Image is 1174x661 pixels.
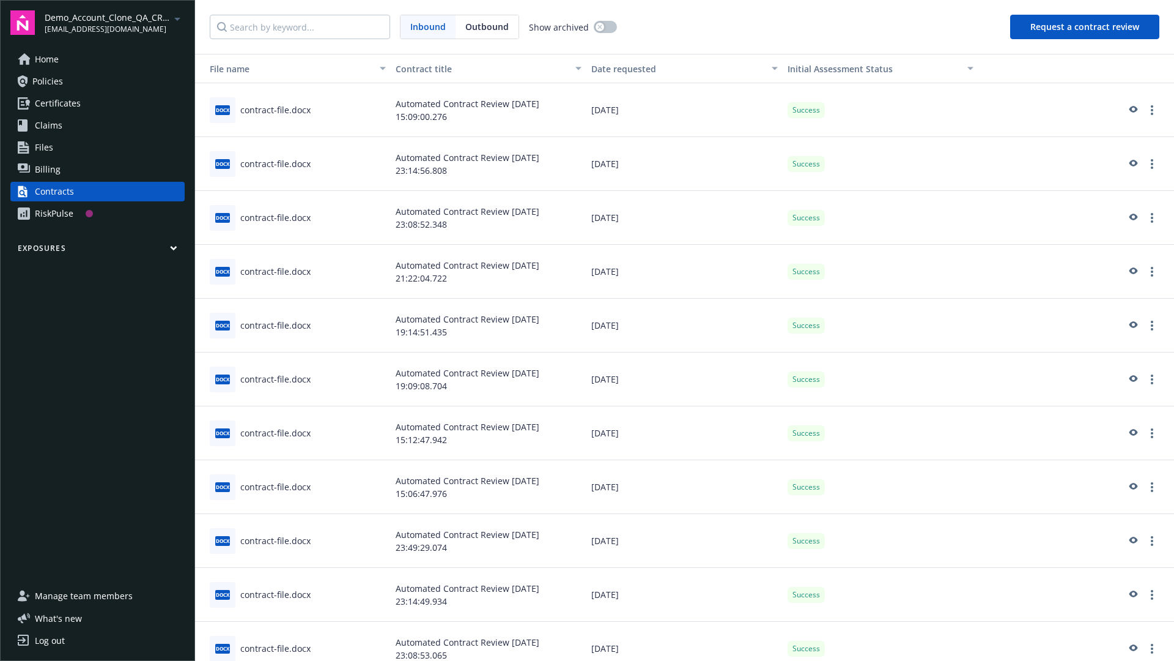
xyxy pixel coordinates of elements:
[391,568,586,622] div: Automated Contract Review [DATE] 23:14:49.934
[1145,157,1159,171] a: more
[396,62,568,75] div: Contract title
[240,534,311,547] div: contract-file.docx
[10,116,185,135] a: Claims
[792,159,820,170] span: Success
[1125,480,1140,495] a: preview
[586,137,782,191] div: [DATE]
[586,299,782,353] div: [DATE]
[586,568,782,622] div: [DATE]
[10,160,185,179] a: Billing
[35,94,81,113] span: Certificates
[10,243,185,258] button: Exposures
[391,137,586,191] div: Automated Contract Review [DATE] 23:14:56.808
[10,182,185,201] a: Contracts
[32,72,63,91] span: Policies
[240,265,311,278] div: contract-file.docx
[35,160,61,179] span: Billing
[1125,588,1140,602] a: preview
[788,63,893,75] span: Initial Assessment Status
[792,374,820,385] span: Success
[586,83,782,137] div: [DATE]
[792,320,820,331] span: Success
[215,105,230,114] span: docx
[391,191,586,245] div: Automated Contract Review [DATE] 23:08:52.348
[1125,426,1140,441] a: preview
[10,138,185,157] a: Files
[1145,264,1159,279] a: more
[391,83,586,137] div: Automated Contract Review [DATE] 15:09:00.276
[391,299,586,353] div: Automated Contract Review [DATE] 19:14:51.435
[591,62,764,75] div: Date requested
[240,642,311,655] div: contract-file.docx
[215,590,230,599] span: docx
[45,24,170,35] span: [EMAIL_ADDRESS][DOMAIN_NAME]
[240,211,311,224] div: contract-file.docx
[391,514,586,568] div: Automated Contract Review [DATE] 23:49:29.074
[391,460,586,514] div: Automated Contract Review [DATE] 15:06:47.976
[1145,103,1159,118] a: more
[401,15,456,39] span: Inbound
[1145,426,1159,441] a: more
[10,50,185,69] a: Home
[1145,318,1159,333] a: more
[792,589,820,600] span: Success
[586,514,782,568] div: [DATE]
[1125,264,1140,279] a: preview
[465,20,509,33] span: Outbound
[240,427,311,439] div: contract-file.docx
[35,116,62,135] span: Claims
[240,373,311,386] div: contract-file.docx
[391,406,586,460] div: Automated Contract Review [DATE] 15:12:47.942
[792,266,820,277] span: Success
[170,11,185,26] a: arrowDropDown
[35,586,133,606] span: Manage team members
[792,643,820,654] span: Success
[35,182,74,201] div: Contracts
[1125,372,1140,387] a: preview
[45,10,185,35] button: Demo_Account_Clone_QA_CR_Tests_Prospect[EMAIL_ADDRESS][DOMAIN_NAME]arrowDropDown
[240,480,311,493] div: contract-file.docx
[215,482,230,491] span: docx
[35,204,73,223] div: RiskPulse
[200,62,372,75] div: Toggle SortBy
[10,612,102,625] button: What's new
[391,54,586,83] button: Contract title
[792,105,820,116] span: Success
[1125,534,1140,548] a: preview
[529,21,589,34] span: Show archived
[215,536,230,545] span: docx
[391,353,586,406] div: Automated Contract Review [DATE] 19:09:08.704
[1145,211,1159,225] a: more
[10,204,185,223] a: RiskPulse
[1125,211,1140,225] a: preview
[215,321,230,330] span: docx
[788,62,960,75] div: Toggle SortBy
[586,245,782,299] div: [DATE]
[35,50,59,69] span: Home
[586,460,782,514] div: [DATE]
[45,11,170,24] span: Demo_Account_Clone_QA_CR_Tests_Prospect
[10,586,185,606] a: Manage team members
[391,245,586,299] div: Automated Contract Review [DATE] 21:22:04.722
[456,15,519,39] span: Outbound
[10,72,185,91] a: Policies
[210,15,390,39] input: Search by keyword...
[240,103,311,116] div: contract-file.docx
[792,428,820,439] span: Success
[1010,15,1159,39] button: Request a contract review
[792,536,820,547] span: Success
[1125,318,1140,333] a: preview
[792,212,820,223] span: Success
[10,94,185,113] a: Certificates
[586,353,782,406] div: [DATE]
[215,213,230,222] span: docx
[240,157,311,170] div: contract-file.docx
[1145,372,1159,387] a: more
[35,612,82,625] span: What ' s new
[215,428,230,438] span: docx
[200,62,372,75] div: File name
[215,267,230,276] span: docx
[1125,641,1140,656] a: preview
[240,319,311,332] div: contract-file.docx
